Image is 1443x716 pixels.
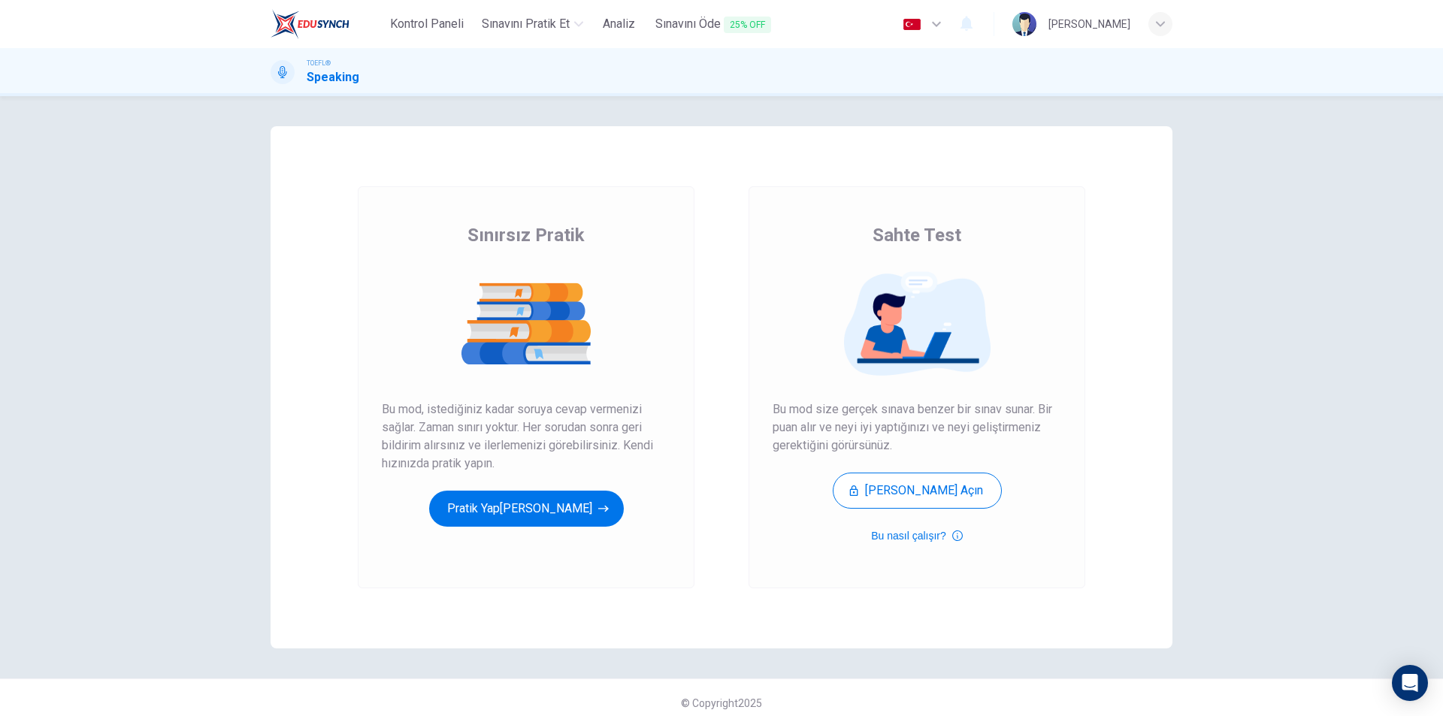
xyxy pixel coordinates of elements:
[429,491,624,527] button: Pratik Yap[PERSON_NAME]
[1048,15,1130,33] div: [PERSON_NAME]
[655,15,771,34] span: Sınavını Öde
[382,400,670,473] span: Bu mod, istediğiniz kadar soruya cevap vermenizi sağlar. Zaman sınırı yoktur. Her sorudan sonra g...
[1012,12,1036,36] img: Profile picture
[384,11,470,38] button: Kontrol Paneli
[873,223,961,247] span: Sahte Test
[871,527,963,545] button: Bu nasıl çalışır?
[649,11,777,38] button: Sınavını Öde25% OFF
[271,9,384,39] a: EduSynch logo
[1392,665,1428,701] div: Open Intercom Messenger
[307,68,359,86] h1: Speaking
[467,223,585,247] span: Sınırsız Pratik
[482,15,570,33] span: Sınavını Pratik Et
[595,11,643,38] button: Analiz
[307,58,331,68] span: TOEFL®
[724,17,771,33] span: 25% OFF
[603,15,635,33] span: Analiz
[681,697,762,709] span: © Copyright 2025
[271,9,349,39] img: EduSynch logo
[903,19,921,30] img: tr
[833,473,1002,509] button: [PERSON_NAME] Açın
[476,11,589,38] button: Sınavını Pratik Et
[390,15,464,33] span: Kontrol Paneli
[773,400,1061,455] span: Bu mod size gerçek sınava benzer bir sınav sunar. Bir puan alır ve neyi iyi yaptığınızı ve neyi g...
